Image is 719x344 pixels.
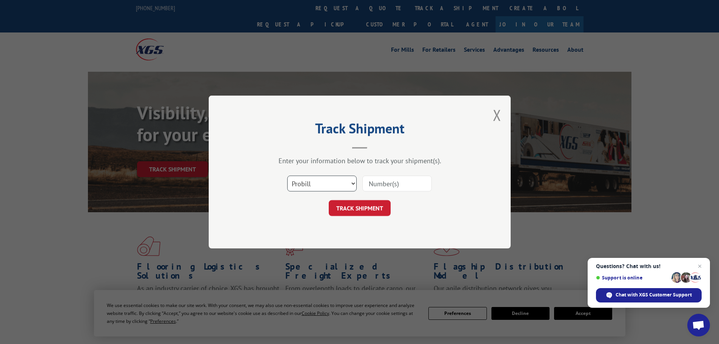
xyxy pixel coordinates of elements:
[596,263,702,269] span: Questions? Chat with us!
[362,176,432,191] input: Number(s)
[329,200,391,216] button: TRACK SHIPMENT
[246,156,473,165] div: Enter your information below to track your shipment(s).
[596,275,669,281] span: Support is online
[687,314,710,336] div: Open chat
[493,105,501,125] button: Close modal
[246,123,473,137] h2: Track Shipment
[616,292,692,298] span: Chat with XGS Customer Support
[596,288,702,302] div: Chat with XGS Customer Support
[695,262,704,271] span: Close chat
